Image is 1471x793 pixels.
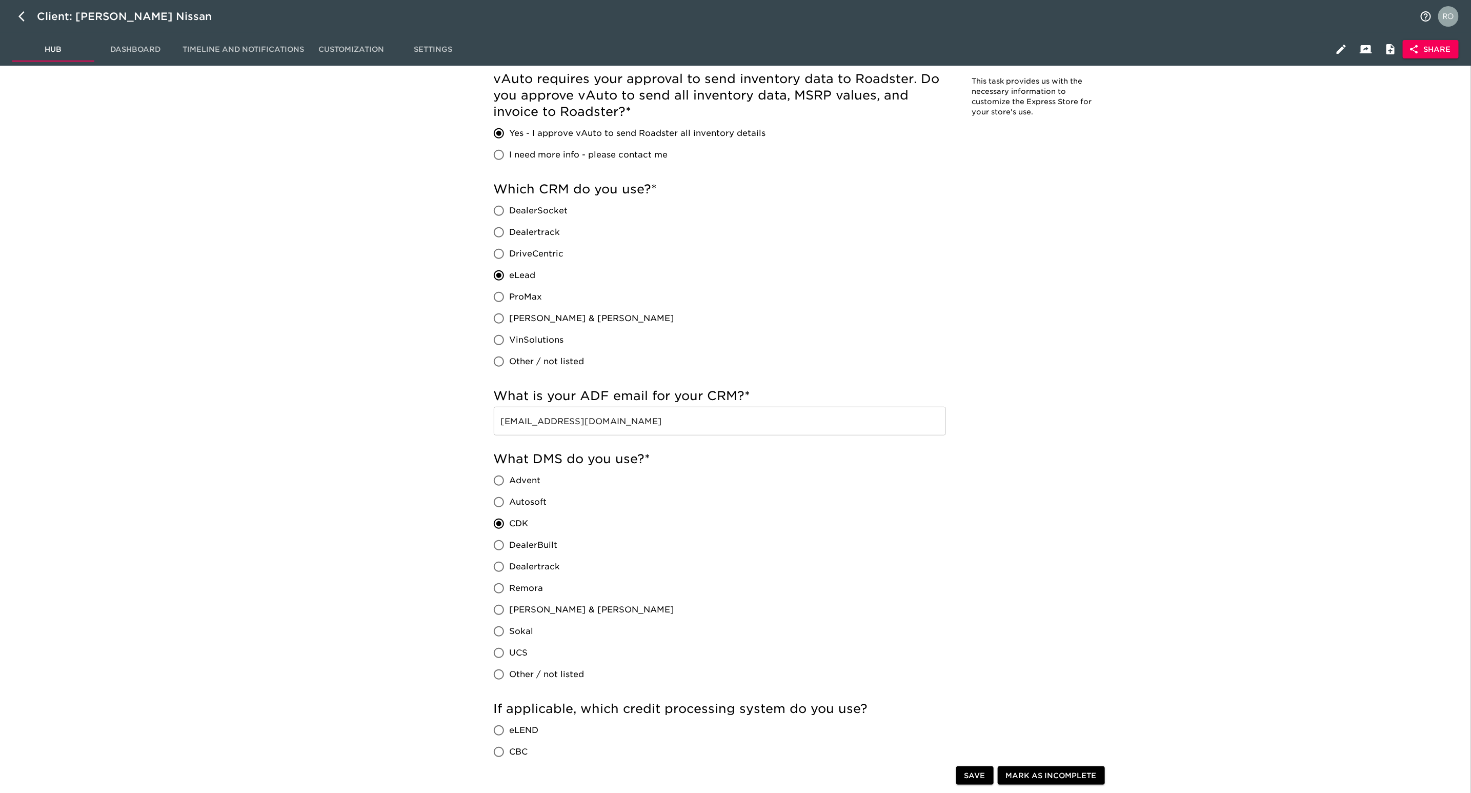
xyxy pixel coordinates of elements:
span: Hub [18,43,88,56]
span: DriveCentric [510,248,564,260]
input: Example: store_leads@my_leads_CRM.com [494,407,946,435]
span: CDK [510,518,529,530]
button: notifications [1414,4,1438,29]
button: Share [1403,40,1459,59]
span: Advent [510,474,541,487]
span: [PERSON_NAME] & [PERSON_NAME] [510,312,675,325]
span: I need more info - please contact me [510,149,668,161]
button: Edit Hub [1329,37,1354,62]
span: DealerSocket [510,205,568,217]
span: eLEND [510,724,539,737]
span: Timeline and Notifications [183,43,304,56]
h5: What is your ADF email for your CRM? [494,388,946,404]
span: VinSolutions [510,334,564,346]
span: Other / not listed [510,668,585,681]
span: Autosoft [510,496,547,508]
span: Other / not listed [510,355,585,368]
span: UCS [510,647,528,659]
span: ProMax [510,291,542,303]
span: Yes - I approve vAuto to send Roadster all inventory details [510,127,766,140]
span: eLead [510,269,536,282]
button: Mark as Incomplete [998,766,1105,785]
span: Share [1411,43,1450,56]
span: [PERSON_NAME] & [PERSON_NAME] [510,604,675,616]
button: Save [956,766,994,785]
span: Customization [316,43,386,56]
span: Sokal [510,625,534,638]
div: Client: [PERSON_NAME] Nissan [37,8,226,25]
span: Dashboard [100,43,170,56]
span: Remora [510,582,543,594]
p: This task provides us with the necessary information to customize the Express Store for your stor... [972,76,1095,117]
h5: Which CRM do you use? [494,181,946,197]
span: Settings [398,43,468,56]
button: Internal Notes and Comments [1378,37,1403,62]
img: Profile [1438,6,1459,27]
span: CBC [510,746,528,758]
span: Mark as Incomplete [1006,769,1097,782]
h5: If applicable, which credit processing system do you use? [494,701,946,717]
span: DealerBuilt [510,539,558,551]
span: Dealertrack [510,226,560,239]
span: Dealertrack [510,561,560,573]
h5: What DMS do you use? [494,451,946,467]
span: Save [964,769,985,782]
button: Client View [1354,37,1378,62]
h5: vAuto requires your approval to send inventory data to Roadster. Do you approve vAuto to send all... [494,71,946,120]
